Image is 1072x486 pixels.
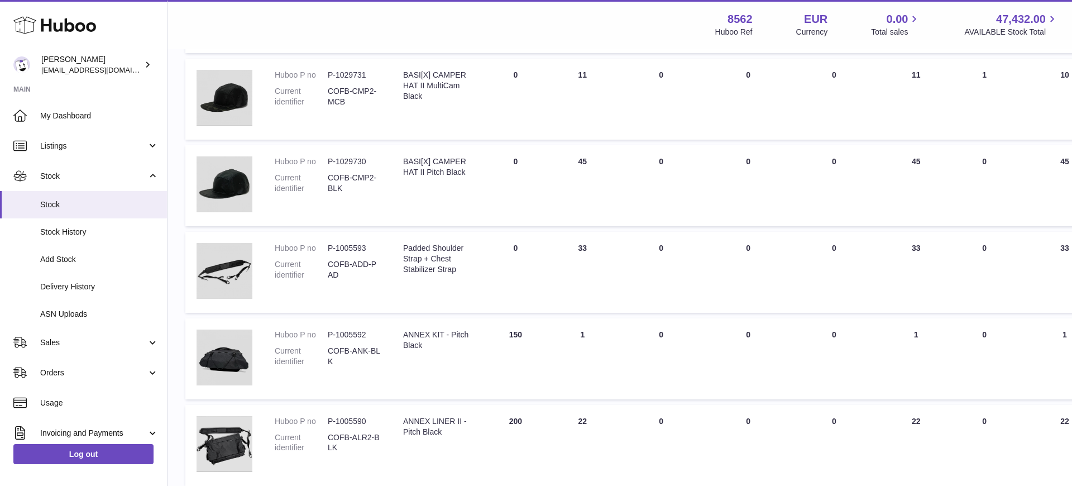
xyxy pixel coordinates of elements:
td: 11 [878,59,954,140]
dt: Huboo P no [275,156,328,167]
span: Sales [40,337,147,348]
dd: COFB-ADD-PAD [328,259,381,280]
span: 0.00 [887,12,908,27]
dd: P-1005593 [328,243,381,254]
td: 45 [878,145,954,226]
td: 0 [616,145,706,226]
div: BASI[X] CAMPER HAT II Pitch Black [403,156,471,178]
td: 0 [616,59,706,140]
td: 0 [482,232,549,313]
span: Delivery History [40,282,159,292]
dd: P-1029731 [328,70,381,80]
div: Huboo Ref [715,27,753,37]
dd: P-1005592 [328,330,381,340]
dt: Huboo P no [275,416,328,427]
span: Orders [40,368,147,378]
td: 150 [482,318,549,399]
span: 0 [832,70,836,79]
td: 45 [549,145,616,226]
td: 22 [549,405,616,486]
strong: EUR [804,12,827,27]
td: 11 [549,59,616,140]
span: My Dashboard [40,111,159,121]
td: 0 [706,318,790,399]
td: 0 [706,145,790,226]
td: 0 [616,318,706,399]
img: product image [197,156,252,212]
strong: 8562 [728,12,753,27]
dt: Current identifier [275,432,328,454]
td: 1 [954,59,1015,140]
div: BASI[X] CAMPER HAT II MultiCam Black [403,70,471,102]
span: ASN Uploads [40,309,159,320]
td: 0 [616,232,706,313]
div: [PERSON_NAME] [41,54,142,75]
dd: COFB-ANK-BLK [328,346,381,367]
img: product image [197,70,252,126]
dd: COFB-ALR2-BLK [328,432,381,454]
td: 0 [954,232,1015,313]
span: AVAILABLE Stock Total [964,27,1059,37]
td: 1 [878,318,954,399]
span: Add Stock [40,254,159,265]
td: 0 [954,145,1015,226]
span: Listings [40,141,147,151]
span: Usage [40,398,159,408]
dt: Current identifier [275,173,328,194]
td: 0 [706,232,790,313]
a: 47,432.00 AVAILABLE Stock Total [964,12,1059,37]
td: 200 [482,405,549,486]
span: Total sales [871,27,921,37]
td: 0 [482,59,549,140]
td: 0 [954,318,1015,399]
span: 0 [832,157,836,166]
span: 0 [832,417,836,426]
td: 22 [878,405,954,486]
div: ANNEX KIT - Pitch Black [403,330,471,351]
dd: COFB-CMP2-BLK [328,173,381,194]
td: 0 [706,59,790,140]
dt: Current identifier [275,346,328,367]
img: product image [197,243,252,299]
dd: P-1005590 [328,416,381,427]
dt: Current identifier [275,259,328,280]
dd: P-1029730 [328,156,381,167]
div: ANNEX LINER II - Pitch Black [403,416,471,437]
span: [EMAIL_ADDRESS][DOMAIN_NAME] [41,65,164,74]
td: 33 [549,232,616,313]
dt: Current identifier [275,86,328,107]
td: 0 [706,405,790,486]
img: product image [197,330,252,385]
a: 0.00 Total sales [871,12,921,37]
dd: COFB-CMP2-MCB [328,86,381,107]
img: fumi@codeofbell.com [13,56,30,73]
img: product image [197,416,252,472]
td: 0 [482,145,549,226]
span: 47,432.00 [996,12,1046,27]
span: Stock [40,199,159,210]
div: Currency [796,27,828,37]
span: Invoicing and Payments [40,428,147,439]
dt: Huboo P no [275,70,328,80]
td: 1 [549,318,616,399]
span: 0 [832,330,836,339]
td: 33 [878,232,954,313]
span: Stock [40,171,147,182]
div: Padded Shoulder Strap + Chest Stabilizer Strap [403,243,471,275]
dt: Huboo P no [275,243,328,254]
td: 0 [954,405,1015,486]
dt: Huboo P no [275,330,328,340]
span: Stock History [40,227,159,237]
span: 0 [832,244,836,252]
a: Log out [13,444,154,464]
td: 0 [616,405,706,486]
